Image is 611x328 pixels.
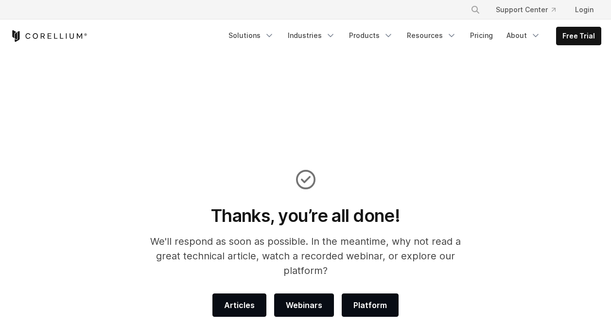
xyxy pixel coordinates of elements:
[343,27,399,44] a: Products
[212,293,266,317] a: Articles
[459,1,601,18] div: Navigation Menu
[488,1,563,18] a: Support Center
[10,30,87,42] a: Corellium Home
[286,299,322,311] span: Webinars
[137,205,474,226] h1: Thanks, you’re all done!
[137,234,474,278] p: We'll respond as soon as possible. In the meantime, why not read a great technical article, watch...
[223,27,601,45] div: Navigation Menu
[464,27,499,44] a: Pricing
[557,27,601,45] a: Free Trial
[282,27,341,44] a: Industries
[342,293,399,317] a: Platform
[401,27,462,44] a: Resources
[224,299,255,311] span: Articles
[223,27,280,44] a: Solutions
[467,1,484,18] button: Search
[501,27,546,44] a: About
[274,293,334,317] a: Webinars
[353,299,387,311] span: Platform
[567,1,601,18] a: Login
